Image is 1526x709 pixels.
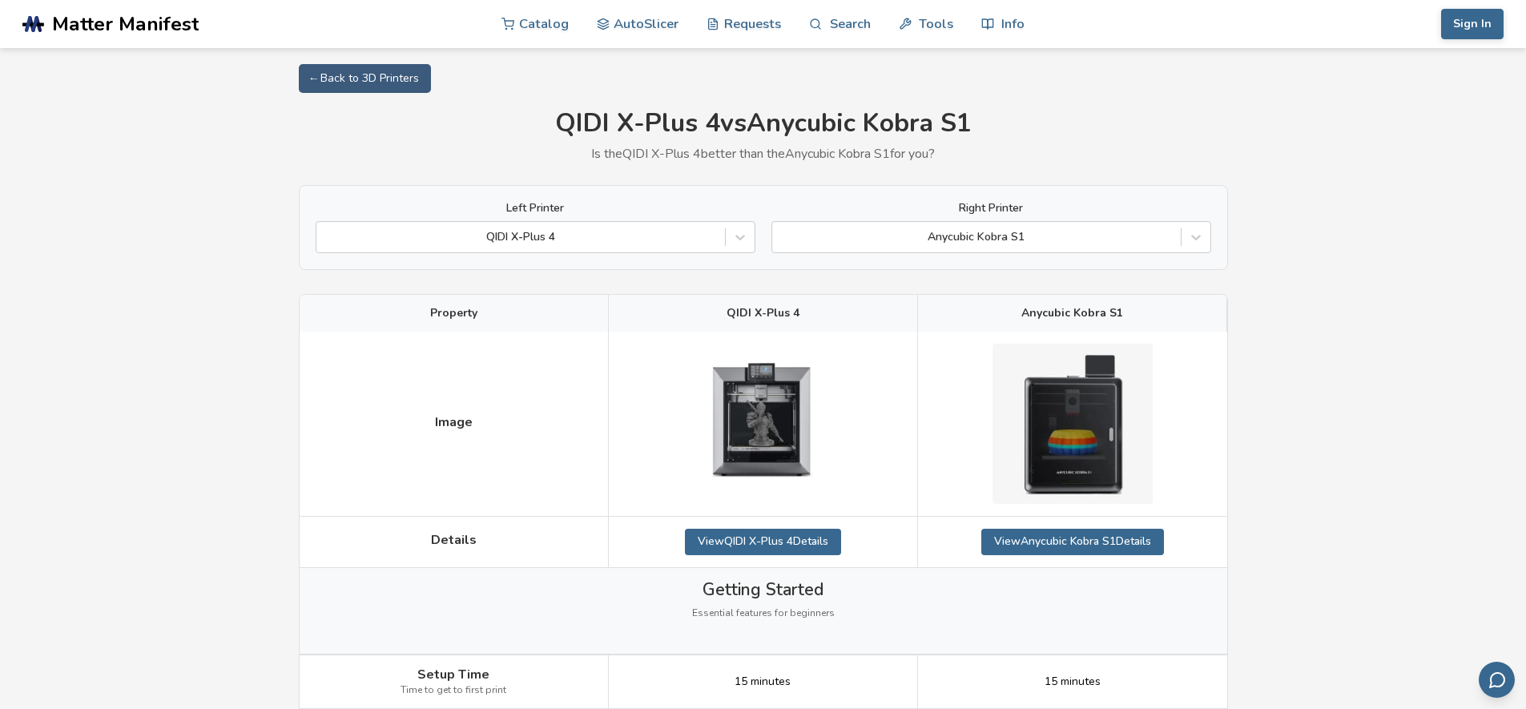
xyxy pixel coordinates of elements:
[430,307,477,320] span: Property
[316,202,755,215] label: Left Printer
[299,64,431,93] a: ← Back to 3D Printers
[993,344,1153,504] img: Anycubic Kobra S1
[981,529,1164,554] a: ViewAnycubic Kobra S1Details
[692,608,835,619] span: Essential features for beginners
[780,231,783,244] input: Anycubic Kobra S1
[735,675,791,688] span: 15 minutes
[1021,307,1123,320] span: Anycubic Kobra S1
[682,344,843,504] img: QIDI X-Plus 4
[1441,9,1504,39] button: Sign In
[771,202,1211,215] label: Right Printer
[1479,662,1515,698] button: Send feedback via email
[727,307,799,320] span: QIDI X-Plus 4
[703,580,823,599] span: Getting Started
[435,415,473,429] span: Image
[685,529,841,554] a: ViewQIDI X-Plus 4Details
[401,685,506,696] span: Time to get to first print
[299,109,1228,139] h1: QIDI X-Plus 4 vs Anycubic Kobra S1
[52,13,199,35] span: Matter Manifest
[324,231,328,244] input: QIDI X-Plus 4
[417,667,489,682] span: Setup Time
[1045,675,1101,688] span: 15 minutes
[431,533,477,547] span: Details
[299,147,1228,161] p: Is the QIDI X-Plus 4 better than the Anycubic Kobra S1 for you?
